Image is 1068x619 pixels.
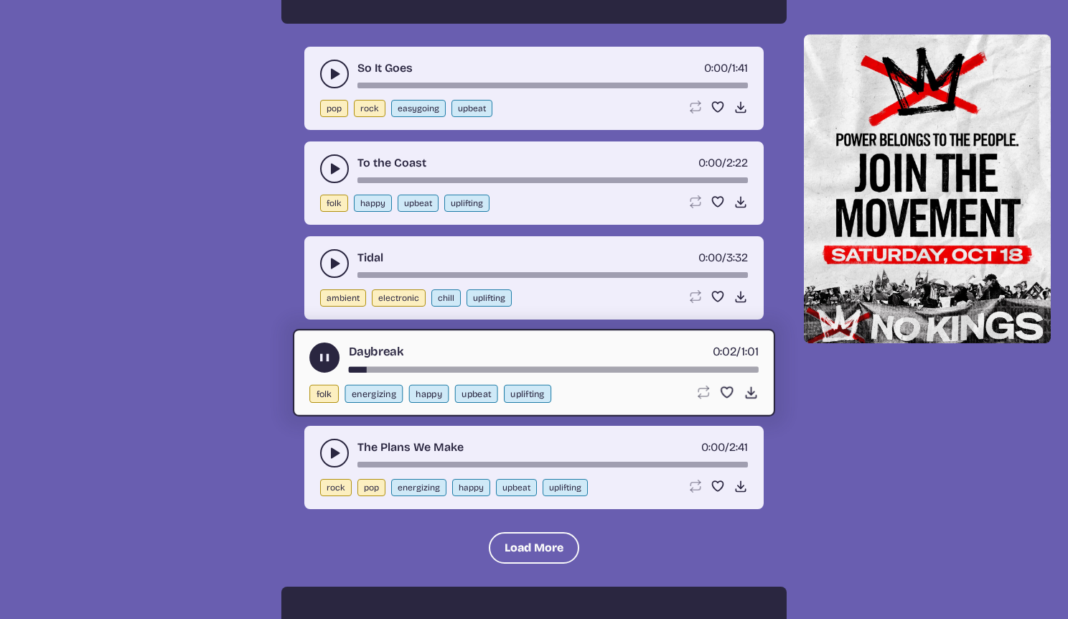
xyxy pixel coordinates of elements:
[320,195,348,212] button: folk
[711,100,725,114] button: Favorite
[409,385,449,403] button: happy
[698,156,722,169] span: timer
[804,34,1051,343] img: Help save our democracy!
[451,100,492,117] button: upbeat
[698,249,748,266] div: /
[391,479,446,496] button: energizing
[711,479,725,493] button: Favorite
[688,100,702,114] button: Loop
[719,385,734,400] button: Favorite
[713,344,737,358] span: timer
[543,479,588,496] button: uplifting
[354,195,392,212] button: happy
[704,61,728,75] span: timer
[320,154,349,183] button: play-pause toggle
[732,61,748,75] span: 1:41
[357,177,748,183] div: song-time-bar
[320,100,348,117] button: pop
[726,251,748,264] span: 3:32
[741,344,759,358] span: 1:01
[496,479,537,496] button: upbeat
[320,439,349,467] button: play-pause toggle
[504,385,551,403] button: uplifting
[729,440,748,454] span: 2:41
[698,154,748,172] div: /
[320,289,366,307] button: ambient
[701,440,725,454] span: timer
[357,154,426,172] a: To the Coast
[309,343,339,373] button: play-pause toggle
[398,195,439,212] button: upbeat
[357,272,748,278] div: song-time-bar
[726,156,748,169] span: 2:22
[391,100,446,117] button: easygoing
[688,195,702,209] button: Loop
[452,479,490,496] button: happy
[357,83,748,88] div: song-time-bar
[357,60,413,77] a: So It Goes
[372,289,426,307] button: electronic
[357,249,383,266] a: Tidal
[713,343,759,360] div: /
[349,367,759,373] div: song-time-bar
[711,195,725,209] button: Favorite
[467,289,512,307] button: uplifting
[349,343,404,360] a: Daybreak
[688,479,702,493] button: Loop
[320,479,352,496] button: rock
[688,289,702,304] button: Loop
[320,60,349,88] button: play-pause toggle
[320,249,349,278] button: play-pause toggle
[357,462,748,467] div: song-time-bar
[357,439,464,456] a: The Plans We Make
[357,479,385,496] button: pop
[711,289,725,304] button: Favorite
[354,100,385,117] button: rock
[704,60,748,77] div: /
[455,385,498,403] button: upbeat
[701,439,748,456] div: /
[345,385,403,403] button: energizing
[489,532,579,564] button: Load More
[698,251,722,264] span: timer
[444,195,489,212] button: uplifting
[309,385,339,403] button: folk
[695,385,711,400] button: Loop
[431,289,461,307] button: chill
